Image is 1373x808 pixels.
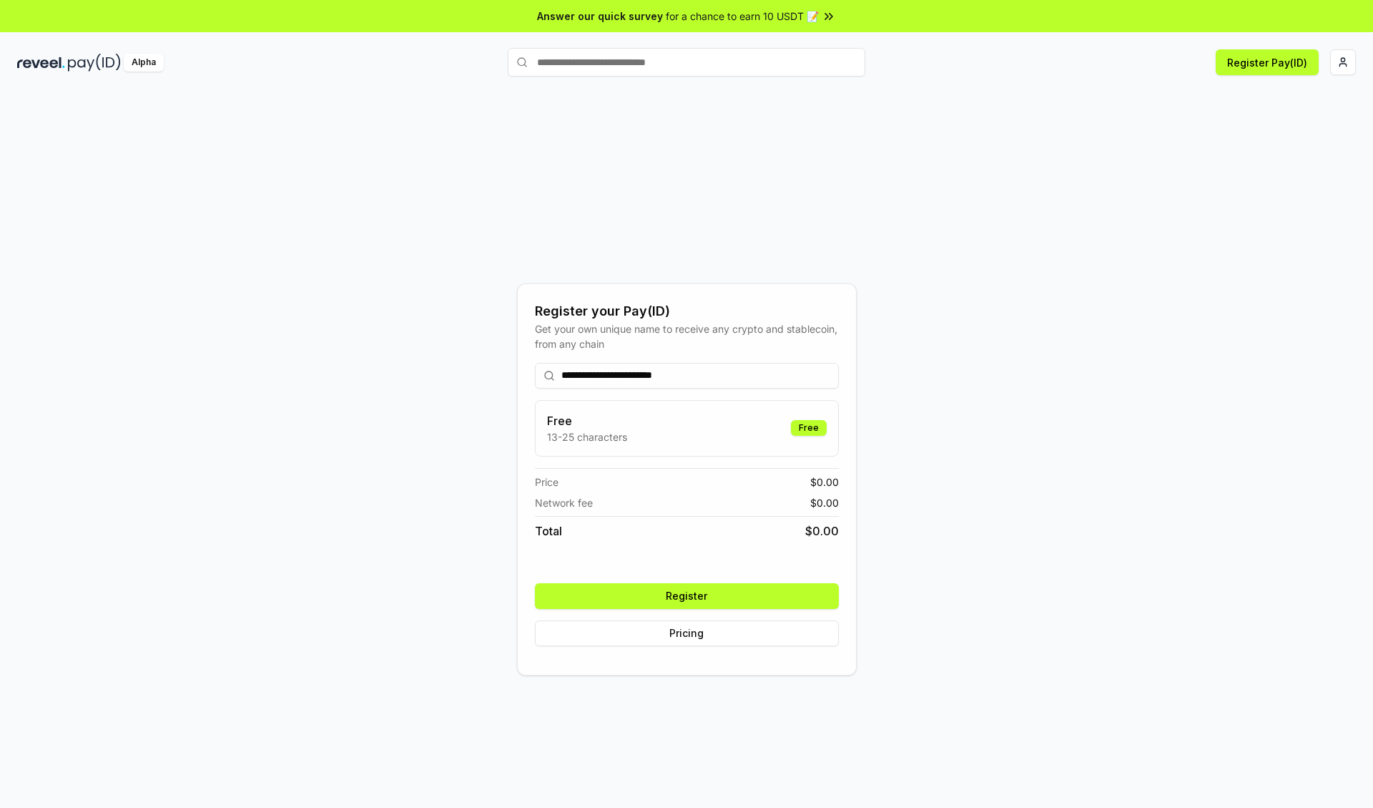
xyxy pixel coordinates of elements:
[810,474,839,490] span: $ 0.00
[17,54,65,72] img: reveel_dark
[535,620,839,646] button: Pricing
[791,420,827,436] div: Free
[535,301,839,321] div: Register your Pay(ID)
[666,9,819,24] span: for a chance to earn 10 USDT 📝
[805,522,839,540] span: $ 0.00
[547,429,627,444] p: 13-25 characters
[535,522,562,540] span: Total
[1216,49,1319,75] button: Register Pay(ID)
[810,495,839,510] span: $ 0.00
[535,321,839,351] div: Get your own unique name to receive any crypto and stablecoin, from any chain
[537,9,663,24] span: Answer our quick survey
[547,412,627,429] h3: Free
[535,474,558,490] span: Price
[68,54,121,72] img: pay_id
[535,583,839,609] button: Register
[124,54,164,72] div: Alpha
[535,495,593,510] span: Network fee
